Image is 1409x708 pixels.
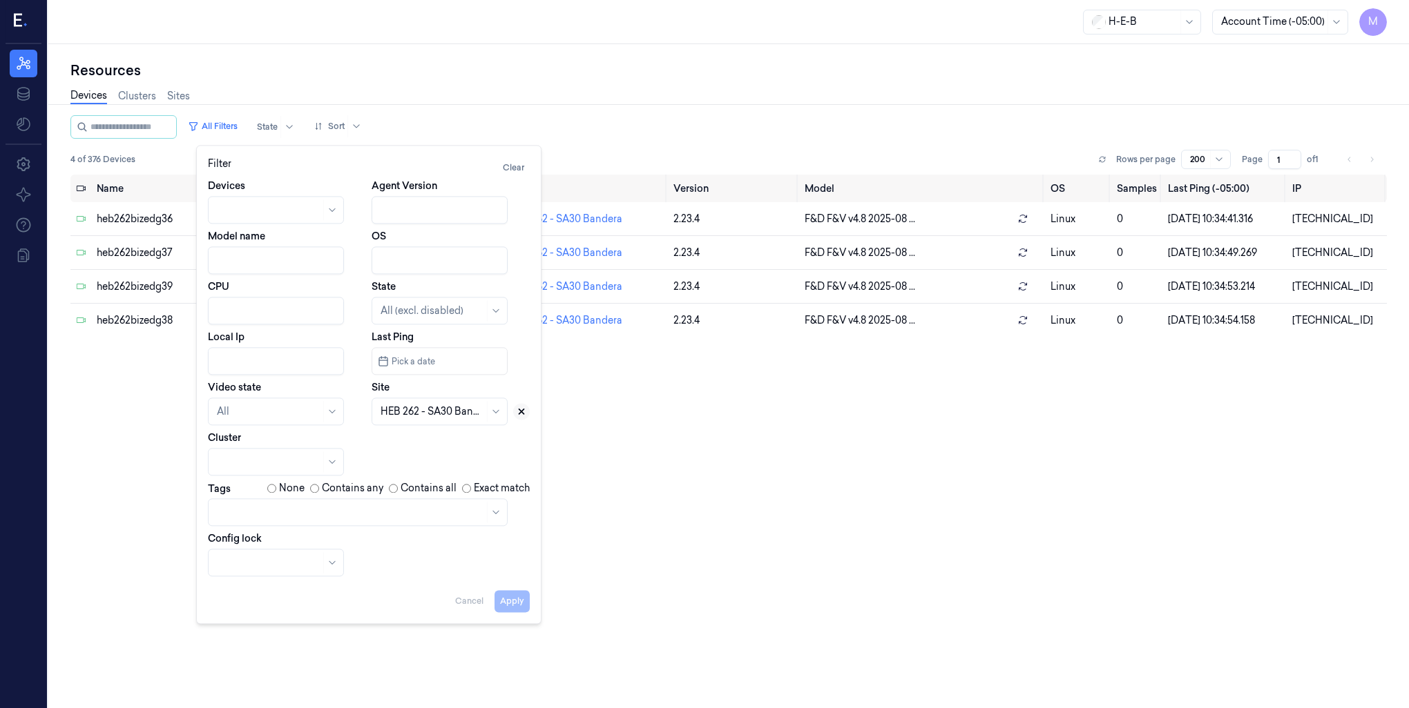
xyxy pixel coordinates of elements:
th: Version [668,175,799,202]
label: Agent Version [372,179,437,193]
div: 2.23.4 [673,212,794,226]
span: Page [1242,153,1263,166]
p: linux [1051,246,1106,260]
div: 2.23.4 [673,246,794,260]
div: 2.23.4 [673,279,794,294]
div: 0 [1117,279,1157,294]
div: Resources [70,61,1387,80]
label: Model name [208,229,265,243]
th: Site [504,175,668,202]
label: Contains all [401,481,457,495]
div: [TECHNICAL_ID] [1292,279,1381,294]
p: linux [1051,279,1106,294]
label: Config lock [208,531,262,545]
div: heb262bizedg39 [97,279,251,294]
button: All Filters [182,115,243,137]
span: F&D F&V v4.8 2025-08 ... [805,279,915,294]
label: Tags [208,484,231,493]
span: of 1 [1307,153,1329,166]
div: heb262bizedg36 [97,212,251,226]
th: Name [91,175,256,202]
div: 0 [1117,313,1157,328]
label: State [372,279,396,293]
button: Clear [497,157,530,179]
th: IP [1287,175,1387,202]
a: Sites [167,89,190,104]
p: linux [1051,313,1106,328]
label: Local Ip [208,330,245,344]
span: 4 of 376 Devices [70,153,135,166]
label: Cluster [208,431,241,444]
th: Samples [1111,175,1162,202]
div: [DATE] 10:34:54.158 [1168,313,1281,328]
label: Contains any [322,481,383,495]
th: Last Ping (-05:00) [1162,175,1286,202]
th: Model [799,175,1045,202]
div: heb262bizedg38 [97,313,251,328]
label: CPU [208,279,229,293]
a: Devices [70,88,107,104]
div: [DATE] 10:34:49.269 [1168,246,1281,260]
div: [TECHNICAL_ID] [1292,313,1381,328]
div: 0 [1117,212,1157,226]
span: Pick a date [389,355,435,368]
span: F&D F&V v4.8 2025-08 ... [805,246,915,260]
label: None [279,481,305,495]
div: 2.23.4 [673,313,794,328]
button: Pick a date [372,347,508,375]
div: 0 [1117,246,1157,260]
label: Exact match [474,481,530,495]
th: OS [1045,175,1111,202]
label: Video state [208,380,261,394]
a: HEB 262 - SA30 Bandera [509,314,622,326]
div: [DATE] 10:34:41.316 [1168,212,1281,226]
div: Filter [208,157,530,179]
div: [DATE] 10:34:53.214 [1168,279,1281,294]
span: F&D F&V v4.8 2025-08 ... [805,212,915,226]
nav: pagination [1340,150,1381,169]
a: HEB 262 - SA30 Bandera [509,246,622,259]
label: Site [372,380,390,394]
a: HEB 262 - SA30 Bandera [509,213,622,225]
label: Devices [208,179,245,193]
p: Rows per page [1116,153,1176,166]
a: HEB 262 - SA30 Bandera [509,280,622,293]
button: M [1359,8,1387,36]
div: [TECHNICAL_ID] [1292,212,1381,226]
p: linux [1051,212,1106,226]
label: OS [372,229,386,243]
a: Clusters [118,89,156,104]
div: [TECHNICAL_ID] [1292,246,1381,260]
div: heb262bizedg37 [97,246,251,260]
span: F&D F&V v4.8 2025-08 ... [805,313,915,328]
label: Last Ping [372,330,414,344]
